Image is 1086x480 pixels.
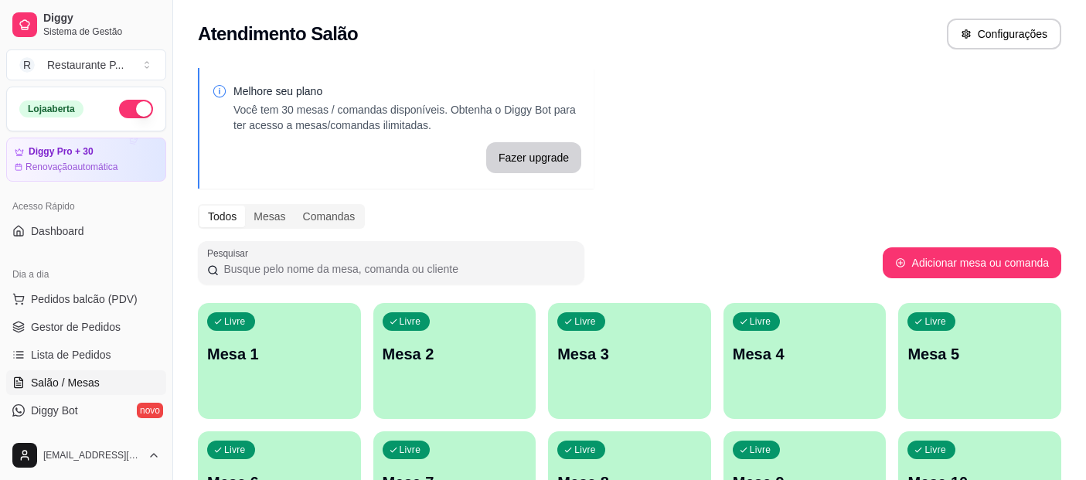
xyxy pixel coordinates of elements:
[19,100,83,117] div: Loja aberta
[574,444,596,456] p: Livre
[750,444,771,456] p: Livre
[574,315,596,328] p: Livre
[19,57,35,73] span: R
[400,315,421,328] p: Livre
[373,303,536,419] button: LivreMesa 2
[224,315,246,328] p: Livre
[31,375,100,390] span: Salão / Mesas
[486,142,581,173] button: Fazer upgrade
[6,219,166,243] a: Dashboard
[31,291,138,307] span: Pedidos balcão (PDV)
[31,347,111,363] span: Lista de Pedidos
[6,315,166,339] a: Gestor de Pedidos
[548,303,711,419] button: LivreMesa 3
[750,315,771,328] p: Livre
[224,444,246,456] p: Livre
[233,83,581,99] p: Melhore seu plano
[6,437,166,474] button: [EMAIL_ADDRESS][DOMAIN_NAME]
[26,161,117,173] article: Renovação automática
[43,449,141,461] span: [EMAIL_ADDRESS][DOMAIN_NAME]
[924,444,946,456] p: Livre
[47,57,124,73] div: Restaurante P ...
[294,206,364,227] div: Comandas
[6,370,166,395] a: Salão / Mesas
[383,343,527,365] p: Mesa 2
[207,247,254,260] label: Pesquisar
[6,426,166,451] a: KDS
[907,343,1052,365] p: Mesa 5
[6,287,166,311] button: Pedidos balcão (PDV)
[198,303,361,419] button: LivreMesa 1
[6,6,166,43] a: DiggySistema de Gestão
[198,22,358,46] h2: Atendimento Salão
[6,194,166,219] div: Acesso Rápido
[924,315,946,328] p: Livre
[29,146,94,158] article: Diggy Pro + 30
[557,343,702,365] p: Mesa 3
[6,49,166,80] button: Select a team
[31,403,78,418] span: Diggy Bot
[31,223,84,239] span: Dashboard
[43,12,160,26] span: Diggy
[883,247,1061,278] button: Adicionar mesa ou comanda
[119,100,153,118] button: Alterar Status
[733,343,877,365] p: Mesa 4
[400,444,421,456] p: Livre
[245,206,294,227] div: Mesas
[6,342,166,367] a: Lista de Pedidos
[723,303,887,419] button: LivreMesa 4
[219,261,575,277] input: Pesquisar
[233,102,581,133] p: Você tem 30 mesas / comandas disponíveis. Obtenha o Diggy Bot para ter acesso a mesas/comandas il...
[31,319,121,335] span: Gestor de Pedidos
[947,19,1061,49] button: Configurações
[199,206,245,227] div: Todos
[6,262,166,287] div: Dia a dia
[43,26,160,38] span: Sistema de Gestão
[898,303,1061,419] button: LivreMesa 5
[207,343,352,365] p: Mesa 1
[6,138,166,182] a: Diggy Pro + 30Renovaçãoautomática
[6,398,166,423] a: Diggy Botnovo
